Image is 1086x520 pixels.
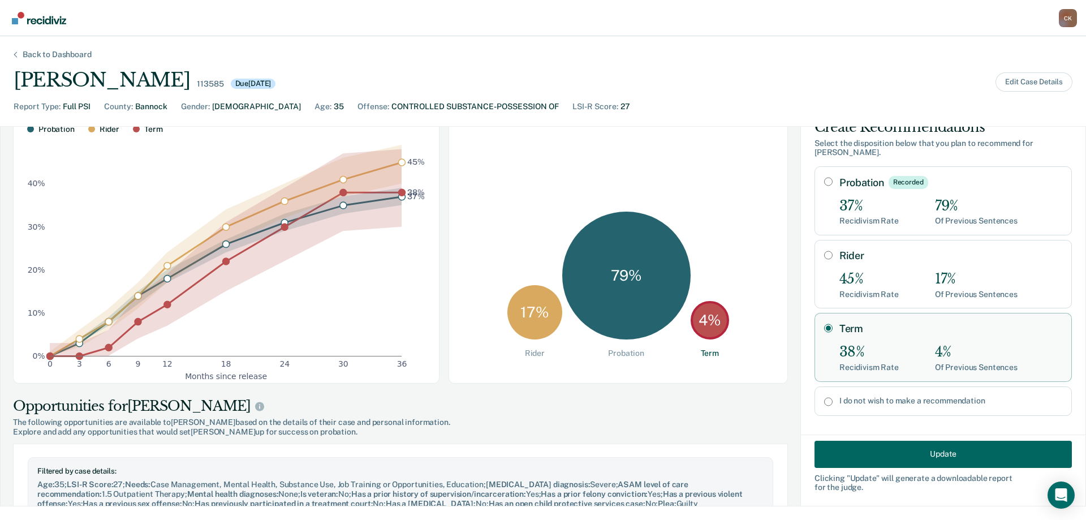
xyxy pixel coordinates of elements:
div: Of Previous Sentences [935,363,1018,372]
div: Open Intercom Messenger [1048,482,1075,509]
span: Is veteran : [300,489,338,498]
text: 12 [162,360,173,369]
text: 30% [28,222,45,231]
div: LSI-R Score : [572,101,618,113]
div: Recidivism Rate [839,363,899,372]
span: Has a [MEDICAL_DATA] : [386,499,476,508]
text: 40% [28,179,45,188]
text: 36 [397,360,407,369]
div: County : [104,101,133,113]
div: Gender : [181,101,210,113]
text: 10% [28,308,45,317]
span: [MEDICAL_DATA] diagnosis : [486,480,591,489]
g: x-axis label [185,372,267,381]
text: 30 [338,360,348,369]
div: 4% [935,344,1018,360]
g: text [407,158,425,201]
div: 113585 [197,79,223,89]
div: Due [DATE] [231,79,276,89]
text: 38% [407,188,425,197]
span: The following opportunities are available to [PERSON_NAME] based on the details of their case and... [13,418,788,427]
span: Has a prior history of supervision/incarceration : [351,489,526,498]
div: Create Recommendations [815,118,1072,136]
div: 45% [839,271,899,287]
div: Recidivism Rate [839,290,899,299]
div: 35 [334,101,344,113]
text: 3 [77,360,82,369]
label: I do not wish to make a recommendation [839,396,1062,406]
text: 37% [407,192,425,201]
div: Probation [38,124,75,134]
button: Edit Case Details [996,72,1072,92]
button: Update [815,440,1072,467]
text: 6 [106,360,111,369]
div: Recidivism Rate [839,216,899,226]
label: Rider [839,250,1062,262]
div: Term [701,349,719,358]
button: Profile dropdown button [1059,9,1077,27]
div: Full PSI [63,101,90,113]
span: Has a prior felony conviction : [541,489,648,498]
div: 37% [839,198,899,214]
g: dot [47,159,406,360]
div: Bannock [135,101,167,113]
img: Recidiviz [12,12,66,24]
text: 24 [279,360,290,369]
text: 18 [221,360,231,369]
text: 0% [33,351,45,360]
g: x-axis tick label [48,360,407,369]
text: 0 [48,360,53,369]
g: area [50,145,402,356]
span: ASAM level of care recommendation : [37,480,688,498]
span: Needs : [125,480,150,489]
div: 27 [620,101,630,113]
span: LSI-R Score : [67,480,113,489]
span: Has previously participated in a treatment court : [195,499,373,508]
span: Has a previous sex offense : [83,499,182,508]
span: Has a previous violent offense : [37,489,743,508]
div: Offense : [357,101,389,113]
div: 4 % [691,301,729,339]
text: 9 [136,360,141,369]
div: C K [1059,9,1077,27]
span: Has an open child protective services case : [489,499,645,508]
div: Recorded [889,176,928,188]
div: CONTROLLED SUBSTANCE-POSSESSION OF [391,101,559,113]
label: Probation [839,176,1062,188]
div: Of Previous Sentences [935,216,1018,226]
label: Term [839,323,1062,335]
div: 17% [935,271,1018,287]
div: 79% [935,198,1018,214]
span: Plea : [658,499,676,508]
div: 79 % [562,212,691,340]
div: Probation [608,349,644,358]
span: Explore and add any opportunities that would set [PERSON_NAME] up for success on probation. [13,427,788,437]
div: Rider [525,349,545,358]
div: Filtered by case details: [37,467,764,476]
text: 45% [407,158,425,167]
div: [PERSON_NAME] [14,68,190,92]
div: Age : [314,101,331,113]
div: Rider [100,124,119,134]
div: Of Previous Sentences [935,290,1018,299]
text: Months since release [185,372,267,381]
div: 35 ; 27 ; Case Management, Mental Health, Substance Use, Job Training or Opportunities, Education... [37,480,764,508]
div: Report Type : [14,101,61,113]
text: 20% [28,265,45,274]
div: [DEMOGRAPHIC_DATA] [212,101,301,113]
g: y-axis tick label [28,179,45,360]
span: Mental health diagnoses : [187,489,279,498]
div: Term [144,124,162,134]
div: 17 % [507,285,562,340]
div: Opportunities for [PERSON_NAME] [13,397,788,415]
div: Clicking " Update " will generate a downloadable report for the judge. [815,473,1072,492]
div: Back to Dashboard [9,50,105,59]
div: Select the disposition below that you plan to recommend for [PERSON_NAME] . [815,139,1072,158]
div: 38% [839,344,899,360]
span: Age : [37,480,54,489]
